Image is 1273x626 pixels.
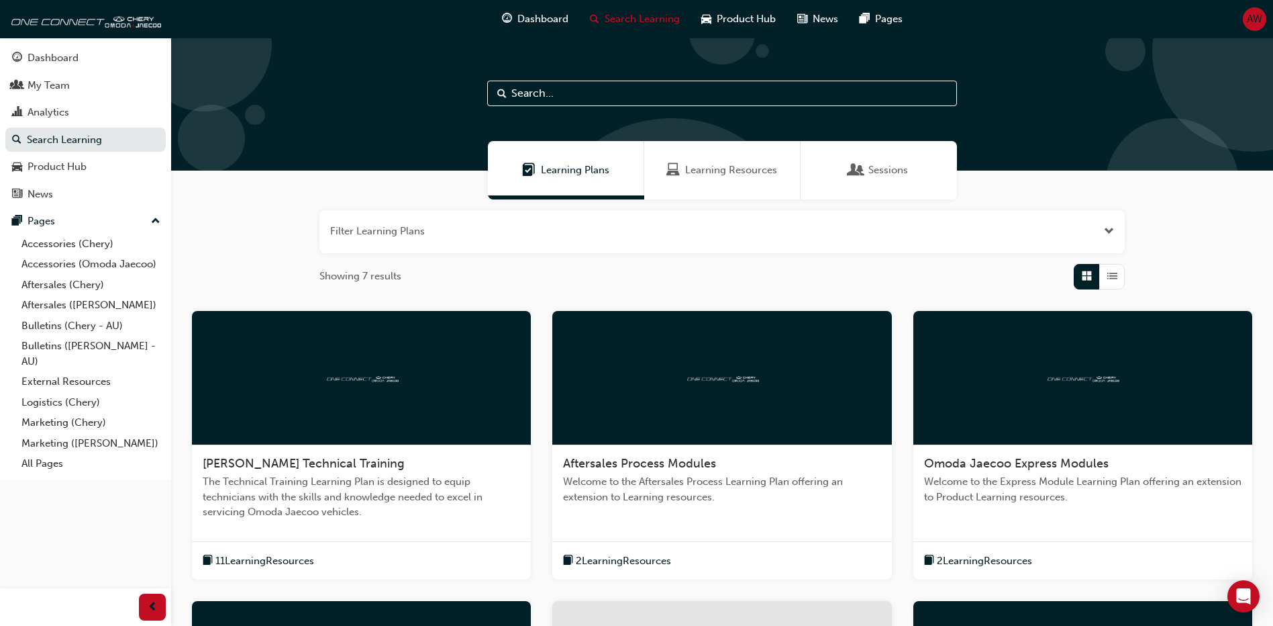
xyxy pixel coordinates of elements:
span: Welcome to the Aftersales Process Learning Plan offering an extension to Learning resources. [563,474,880,504]
a: news-iconNews [786,5,849,33]
button: Pages [5,209,166,234]
button: DashboardMy TeamAnalyticsSearch LearningProduct HubNews [5,43,166,209]
img: oneconnect [7,5,161,32]
button: book-icon11LearningResources [203,553,314,570]
span: book-icon [924,553,934,570]
span: Dashboard [517,11,568,27]
span: pages-icon [860,11,870,28]
a: Accessories (Chery) [16,234,166,255]
span: Aftersales Process Modules [563,456,716,471]
a: Product Hub [5,154,166,179]
span: guage-icon [12,52,22,64]
span: Showing 7 results [319,269,401,284]
button: Open the filter [1104,224,1114,239]
a: Analytics [5,100,166,125]
a: Accessories (Omoda Jaecoo) [16,254,166,275]
span: Grid [1082,269,1092,284]
a: Learning PlansLearning Plans [488,141,644,199]
span: news-icon [797,11,807,28]
button: book-icon2LearningResources [563,553,671,570]
a: Aftersales (Chery) [16,275,166,296]
span: up-icon [151,213,160,230]
a: Bulletins ([PERSON_NAME] - AU) [16,336,166,371]
div: Open Intercom Messenger [1227,580,1260,613]
span: Product Hub [717,11,776,27]
span: car-icon [701,11,711,28]
a: My Team [5,73,166,98]
img: oneconnect [325,371,399,384]
a: Search Learning [5,128,166,152]
span: News [813,11,838,27]
span: The Technical Training Learning Plan is designed to equip technicians with the skills and knowled... [203,474,520,520]
div: Product Hub [28,159,87,175]
a: Aftersales ([PERSON_NAME]) [16,295,166,316]
a: oneconnectAftersales Process ModulesWelcome to the Aftersales Process Learning Plan offering an e... [552,311,891,580]
a: External Resources [16,371,166,392]
a: oneconnect[PERSON_NAME] Technical TrainingThe Technical Training Learning Plan is designed to equ... [192,311,531,580]
a: oneconnectOmoda Jaecoo Express ModulesWelcome to the Express Module Learning Plan offering an ext... [913,311,1252,580]
span: news-icon [12,189,22,201]
a: car-iconProduct Hub [691,5,786,33]
span: book-icon [203,553,213,570]
span: prev-icon [148,599,158,616]
a: Learning ResourcesLearning Resources [644,141,801,199]
span: 11 Learning Resources [215,553,314,569]
a: Marketing (Chery) [16,412,166,433]
span: people-icon [12,80,22,92]
div: Analytics [28,105,69,120]
div: Dashboard [28,50,79,66]
span: pages-icon [12,216,22,228]
button: book-icon2LearningResources [924,553,1032,570]
div: Pages [28,214,55,229]
a: Marketing ([PERSON_NAME]) [16,433,166,454]
span: Search [497,86,507,101]
span: book-icon [563,553,573,570]
button: AW [1243,7,1266,31]
a: search-iconSearch Learning [579,5,691,33]
a: Logistics (Chery) [16,392,166,413]
span: Learning Resources [685,163,777,178]
span: Pages [875,11,903,27]
span: Learning Plans [522,163,536,178]
a: News [5,182,166,207]
a: SessionsSessions [801,141,957,199]
span: 2 Learning Resources [937,553,1032,569]
img: oneconnect [1046,371,1119,384]
span: AW [1247,11,1262,27]
a: Dashboard [5,46,166,71]
span: car-icon [12,161,22,173]
span: guage-icon [502,11,512,28]
span: Welcome to the Express Module Learning Plan offering an extension to Product Learning resources. [924,474,1241,504]
a: All Pages [16,453,166,474]
span: search-icon [590,11,599,28]
span: List [1107,269,1117,284]
img: oneconnect [685,371,759,384]
div: News [28,187,53,202]
span: 2 Learning Resources [576,553,671,569]
input: Search... [487,81,957,106]
span: search-icon [12,134,21,146]
span: Sessions [850,163,863,178]
a: guage-iconDashboard [491,5,579,33]
span: chart-icon [12,107,22,119]
span: Search Learning [605,11,680,27]
span: Learning Plans [541,163,609,178]
a: pages-iconPages [849,5,913,33]
span: Learning Resources [666,163,680,178]
span: Sessions [868,163,908,178]
span: Omoda Jaecoo Express Modules [924,456,1109,471]
span: [PERSON_NAME] Technical Training [203,456,405,471]
a: Bulletins (Chery - AU) [16,316,166,337]
div: My Team [28,78,70,93]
